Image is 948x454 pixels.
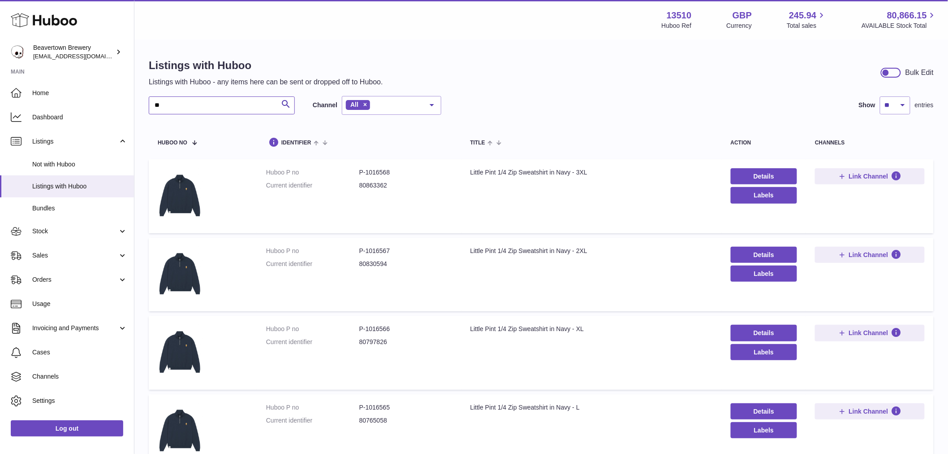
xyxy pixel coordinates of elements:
img: Little Pint 1/4 Zip Sweatshirt in Navy - 3XL [158,168,203,222]
div: Little Pint 1/4 Zip Sweatshirt in Navy - 2XL [470,247,713,255]
span: Link Channel [849,329,888,337]
dt: Huboo P no [266,325,359,333]
dt: Huboo P no [266,403,359,412]
span: Channels [32,372,127,381]
img: Little Pint 1/4 Zip Sweatshirt in Navy - 2XL [158,247,203,301]
span: Not with Huboo [32,160,127,169]
strong: 13510 [667,9,692,22]
a: 80,866.15 AVAILABLE Stock Total [862,9,937,30]
span: Huboo no [158,140,187,146]
img: Little Pint 1/4 Zip Sweatshirt in Navy - XL [158,325,203,379]
dd: 80863362 [359,181,452,190]
span: Bundles [32,204,127,213]
h1: Listings with Huboo [149,58,383,73]
dd: 80797826 [359,338,452,346]
div: Little Pint 1/4 Zip Sweatshirt in Navy - XL [470,325,713,333]
span: Link Channel [849,407,888,415]
a: 245.94 Total sales [787,9,827,30]
button: Link Channel [815,247,925,263]
button: Labels [731,422,797,438]
button: Labels [731,266,797,282]
div: Beavertown Brewery [33,44,114,61]
span: title [470,140,485,146]
a: Details [731,403,797,419]
label: Channel [313,101,337,109]
span: Link Channel [849,251,888,259]
label: Show [859,101,875,109]
dt: Current identifier [266,338,359,346]
span: Usage [32,300,127,308]
dd: P-1016565 [359,403,452,412]
div: Little Pint 1/4 Zip Sweatshirt in Navy - L [470,403,713,412]
dd: P-1016566 [359,325,452,333]
dt: Current identifier [266,181,359,190]
span: Dashboard [32,113,127,122]
span: Listings [32,137,118,146]
dd: P-1016567 [359,247,452,255]
span: Orders [32,275,118,284]
dd: 80765058 [359,416,452,425]
span: Cases [32,348,127,357]
span: Home [32,89,127,97]
span: Total sales [787,22,827,30]
span: Invoicing and Payments [32,324,118,332]
div: Huboo Ref [662,22,692,30]
dt: Current identifier [266,416,359,425]
dt: Huboo P no [266,168,359,177]
button: Labels [731,187,797,203]
span: Stock [32,227,118,236]
a: Details [731,247,797,263]
div: Little Pint 1/4 Zip Sweatshirt in Navy - 3XL [470,168,713,177]
button: Link Channel [815,168,925,184]
span: identifier [281,140,311,146]
img: internalAdmin-13510@internal.huboo.com [11,45,24,59]
p: Listings with Huboo - any items here can be sent or dropped off to Huboo. [149,77,383,87]
span: Link Channel [849,172,888,180]
span: 245.94 [789,9,816,22]
dd: 80830594 [359,260,452,268]
span: 80,866.15 [887,9,927,22]
div: Currency [727,22,752,30]
dt: Huboo P no [266,247,359,255]
div: action [731,140,797,146]
span: All [350,101,358,108]
span: entries [915,101,934,109]
a: Details [731,168,797,184]
span: AVAILABLE Stock Total [862,22,937,30]
span: Settings [32,397,127,405]
span: Listings with Huboo [32,182,127,191]
dt: Current identifier [266,260,359,268]
button: Link Channel [815,325,925,341]
span: Sales [32,251,118,260]
strong: GBP [733,9,752,22]
div: channels [815,140,925,146]
div: Bulk Edit [905,68,934,78]
span: [EMAIL_ADDRESS][DOMAIN_NAME] [33,52,132,60]
a: Details [731,325,797,341]
button: Labels [731,344,797,360]
button: Link Channel [815,403,925,419]
dd: P-1016568 [359,168,452,177]
a: Log out [11,420,123,437]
